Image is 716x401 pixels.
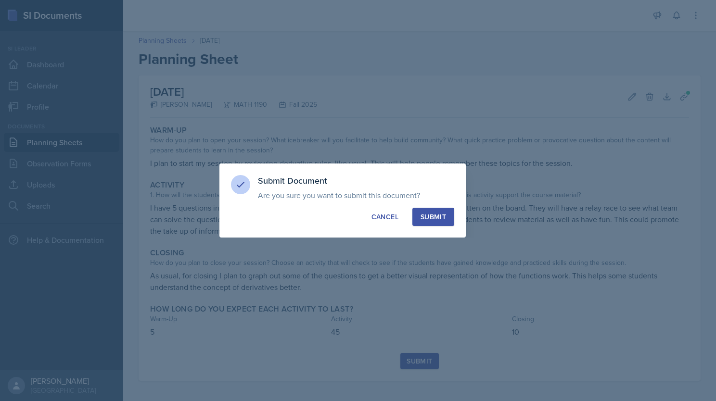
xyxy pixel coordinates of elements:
div: Submit [421,212,446,222]
div: Cancel [371,212,398,222]
h3: Submit Document [258,175,454,187]
button: Submit [412,208,454,226]
p: Are you sure you want to submit this document? [258,190,454,200]
button: Cancel [363,208,407,226]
